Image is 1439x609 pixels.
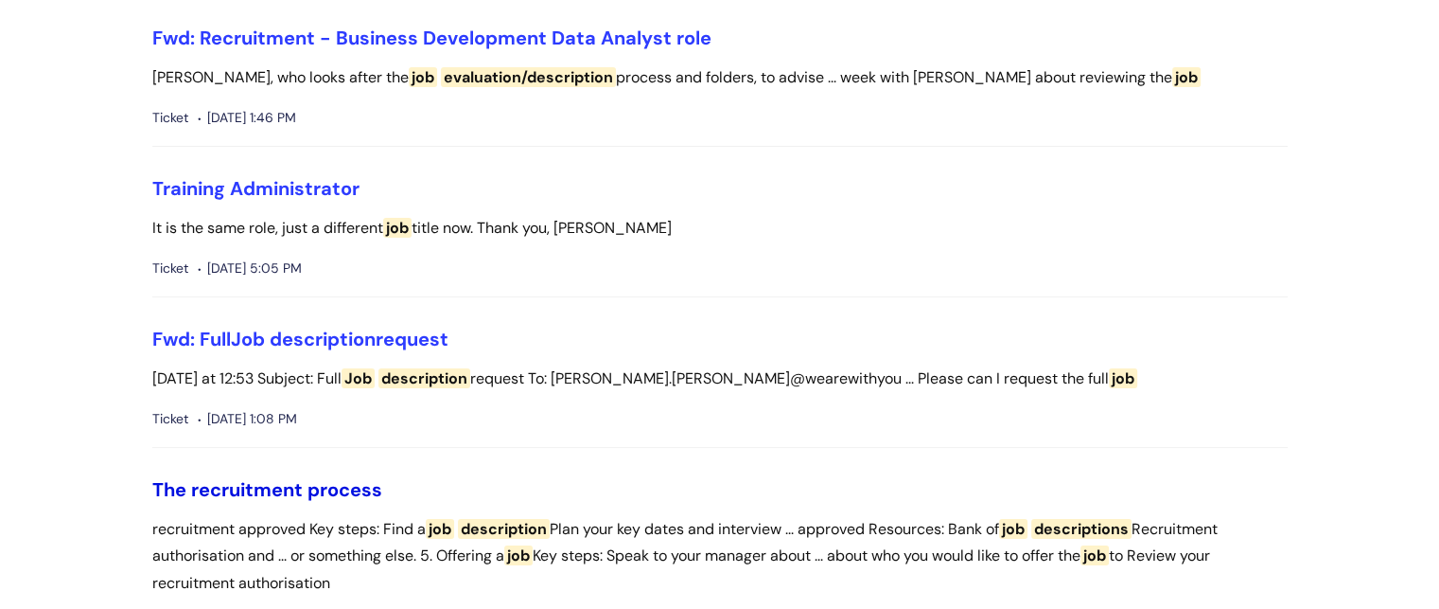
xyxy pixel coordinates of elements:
[152,516,1288,598] p: recruitment approved Key steps: Find a Plan your key dates and interview ... approved Resources: ...
[152,407,188,431] span: Ticket
[152,215,1288,242] p: It is the same role, just a different title now. Thank you, [PERSON_NAME]
[458,519,550,539] span: description
[231,327,265,351] span: Job
[342,368,375,388] span: Job
[504,546,533,565] span: job
[152,64,1288,92] p: [PERSON_NAME], who looks after the process and folders, to advise ... week with [PERSON_NAME] abo...
[198,106,296,130] span: [DATE] 1:46 PM
[152,257,188,280] span: Ticket
[152,477,382,502] a: The recruitment process
[1080,546,1109,565] span: job
[383,218,412,238] span: job
[1172,67,1201,87] span: job
[152,327,448,351] a: Fwd: FullJob descriptionrequest
[152,366,1288,393] p: [DATE] at 12:53 Subject: Full request To: [PERSON_NAME].[PERSON_NAME]@wearewithyou ... Please can...
[152,176,360,201] a: Training Administrator
[152,26,711,50] a: Fwd: Recruitment - Business Development Data Analyst role
[378,368,470,388] span: description
[270,327,376,351] span: description
[1109,368,1137,388] span: job
[1031,519,1132,539] span: descriptions
[999,519,1027,539] span: job
[152,106,188,130] span: Ticket
[409,67,437,87] span: job
[198,407,297,431] span: [DATE] 1:08 PM
[441,67,616,87] span: evaluation/description
[426,519,454,539] span: job
[198,257,302,280] span: [DATE] 5:05 PM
